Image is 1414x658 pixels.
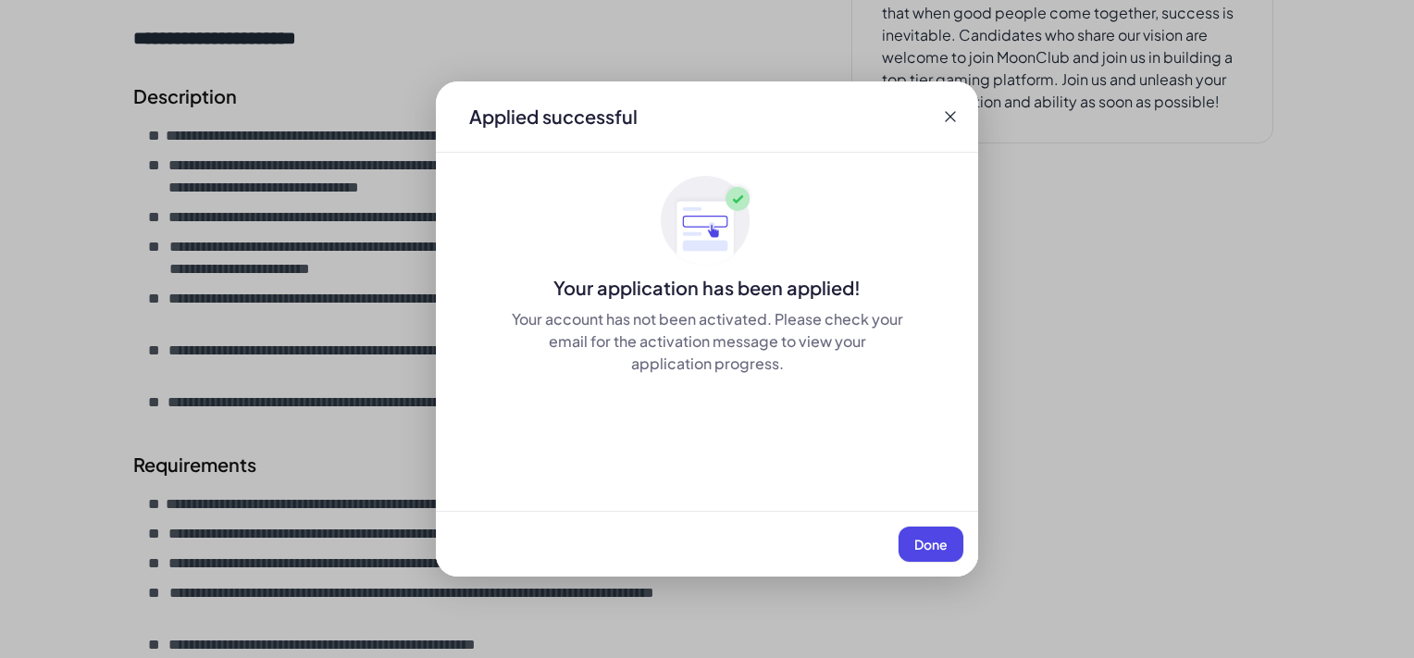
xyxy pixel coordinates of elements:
[914,536,948,552] span: Done
[510,308,904,375] div: Your account has not been activated. Please check your email for the activation message to view y...
[469,104,638,130] div: Applied successful
[436,275,978,301] div: Your application has been applied!
[899,527,963,562] button: Done
[661,175,753,267] img: ApplyedMaskGroup3.svg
